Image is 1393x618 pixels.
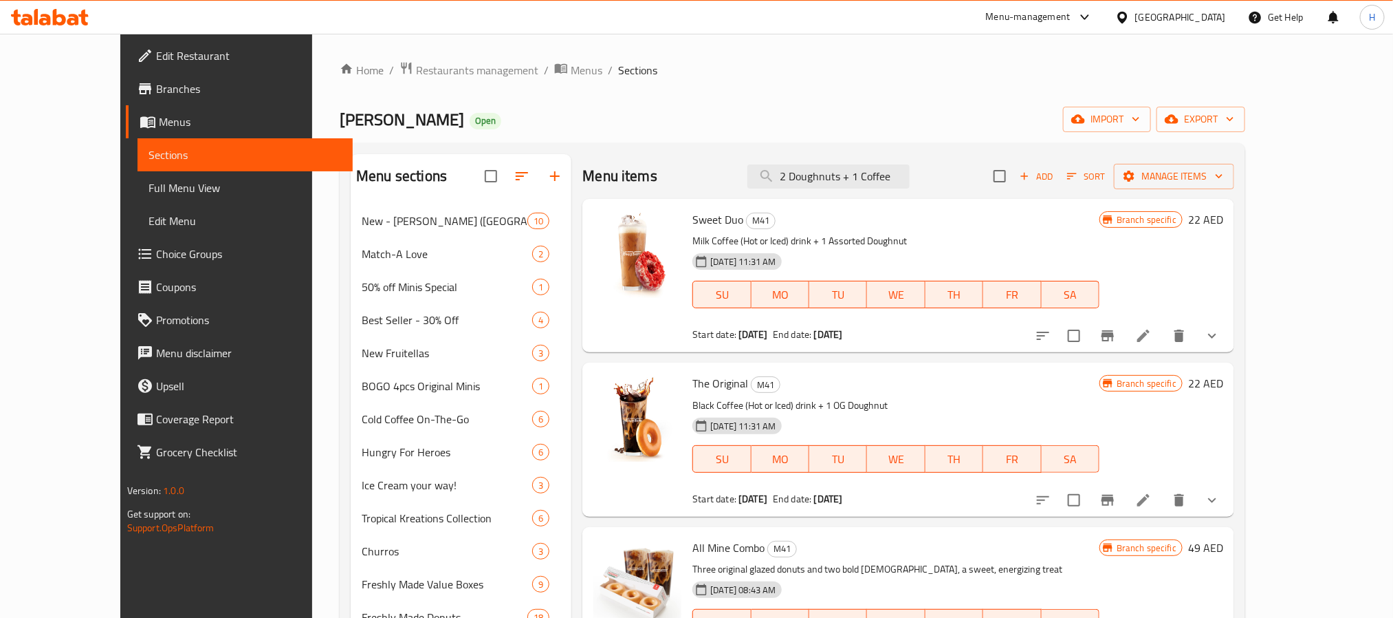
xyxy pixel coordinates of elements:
[533,413,549,426] span: 6
[532,312,549,328] div: items
[126,270,353,303] a: Coupons
[692,397,1099,414] p: Black Coffee (Hot or Iced) drink + 1 OG Doughnut
[533,314,549,327] span: 4
[1135,10,1226,25] div: [GEOGRAPHIC_DATA]
[1125,168,1223,185] span: Manage items
[149,147,342,163] span: Sections
[752,445,809,473] button: MO
[1042,281,1099,308] button: SA
[362,213,527,229] span: New - [PERSON_NAME] ([GEOGRAPHIC_DATA])
[751,376,780,393] div: M41
[618,62,657,78] span: Sections
[156,444,342,460] span: Grocery Checklist
[351,237,571,270] div: Match-A Love2
[362,477,532,493] span: Ice Cream your way!
[1114,164,1234,189] button: Manage items
[1204,328,1220,344] svg: Show Choices
[527,213,549,229] div: items
[351,535,571,568] div: Churros3
[1058,166,1114,187] span: Sort items
[809,281,867,308] button: TU
[1067,169,1105,184] span: Sort
[528,215,549,228] span: 10
[149,213,342,229] span: Edit Menu
[389,62,394,78] li: /
[554,61,602,79] a: Menus
[931,285,978,305] span: TH
[815,285,862,305] span: TU
[351,303,571,337] div: Best Seller - 30% Off4
[752,281,809,308] button: MO
[362,444,532,460] div: Hungry For Heroes
[571,62,602,78] span: Menus
[1027,319,1060,352] button: sort-choices
[362,246,532,262] span: Match-A Love
[356,166,447,187] h2: Menu sections
[692,233,1099,250] p: Milk Coffee (Hot or Iced) drink + 1 Assorted Doughnut
[692,445,751,473] button: SU
[1074,111,1140,128] span: import
[340,61,1245,79] nav: breadcrumb
[747,164,910,189] input: search
[593,210,681,298] img: Sweet Duo
[692,373,748,394] span: The Original
[138,204,353,237] a: Edit Menu
[126,39,353,72] a: Edit Restaurant
[692,281,751,308] button: SU
[692,490,736,508] span: Start date:
[1196,484,1229,517] button: show more
[362,279,532,295] span: 50% off Minis Special
[1167,111,1234,128] span: export
[699,285,745,305] span: SU
[925,445,983,473] button: TH
[126,436,353,469] a: Grocery Checklist
[126,337,353,370] a: Menu disclaimer
[985,162,1014,191] span: Select section
[705,255,781,268] span: [DATE] 11:31 AM
[163,482,184,500] span: 1.0.0
[986,9,1071,25] div: Menu-management
[1042,445,1099,473] button: SA
[533,380,549,393] span: 1
[1369,10,1375,25] span: H
[608,62,613,78] li: /
[1047,449,1094,469] span: SA
[156,312,342,328] span: Promotions
[126,237,353,270] a: Choice Groups
[705,420,781,433] span: [DATE] 11:31 AM
[746,213,776,229] div: M41
[532,576,549,593] div: items
[532,411,549,427] div: items
[1111,542,1182,555] span: Branch specific
[362,345,532,361] span: New Fruitellas
[582,166,657,187] h2: Menu items
[156,47,342,64] span: Edit Restaurant
[593,374,681,462] img: The Original
[362,378,532,394] span: BOGO 4pcs Original Minis
[1204,492,1220,509] svg: Show Choices
[1163,484,1196,517] button: delete
[532,345,549,361] div: items
[533,512,549,525] span: 6
[533,248,549,261] span: 2
[399,61,538,79] a: Restaurants management
[126,403,353,436] a: Coverage Report
[692,209,743,230] span: Sweet Duo
[156,246,342,262] span: Choice Groups
[925,281,983,308] button: TH
[533,578,549,591] span: 9
[156,345,342,361] span: Menu disclaimer
[983,281,1041,308] button: FR
[538,160,571,193] button: Add section
[1063,107,1151,132] button: import
[1163,319,1196,352] button: delete
[532,543,549,560] div: items
[362,312,532,328] span: Best Seller - 30% Off
[362,543,532,560] div: Churros
[340,104,464,135] span: [PERSON_NAME]
[815,449,862,469] span: TU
